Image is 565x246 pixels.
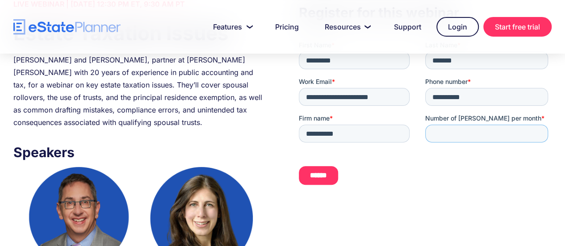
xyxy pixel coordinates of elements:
h3: Speakers [13,142,266,163]
a: Pricing [264,18,310,36]
a: Login [436,17,479,37]
div: [PERSON_NAME] and [PERSON_NAME], partner at [PERSON_NAME] [PERSON_NAME] with 20 years of experien... [13,54,266,129]
a: Support [383,18,432,36]
iframe: Form 0 [299,41,552,192]
a: Features [202,18,260,36]
a: Resources [314,18,379,36]
a: Start free trial [483,17,552,37]
a: home [13,19,121,35]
